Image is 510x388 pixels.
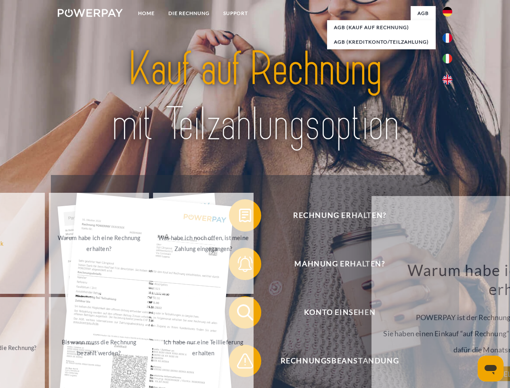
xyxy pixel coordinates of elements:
div: Ich habe nur eine Teillieferung erhalten [158,337,249,358]
span: Rechnungsbeanstandung [241,345,439,377]
img: logo-powerpay-white.svg [58,9,123,17]
div: Bis wann muss die Rechnung bezahlt werden? [54,337,145,358]
img: fr [443,33,452,43]
span: Konto einsehen [241,296,439,329]
img: title-powerpay_de.svg [77,39,433,155]
img: it [443,54,452,63]
a: Home [131,6,162,21]
button: Rechnungsbeanstandung [229,345,439,377]
a: AGB (Kauf auf Rechnung) [327,20,436,35]
a: agb [411,6,436,21]
img: de [443,7,452,17]
iframe: Schaltfläche zum Öffnen des Messaging-Fensters [478,356,504,382]
a: DIE RECHNUNG [162,6,216,21]
button: Konto einsehen [229,296,439,329]
img: en [443,75,452,84]
div: Warum habe ich eine Rechnung erhalten? [54,232,145,254]
a: AGB (Kreditkonto/Teilzahlung) [327,35,436,49]
a: SUPPORT [216,6,255,21]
